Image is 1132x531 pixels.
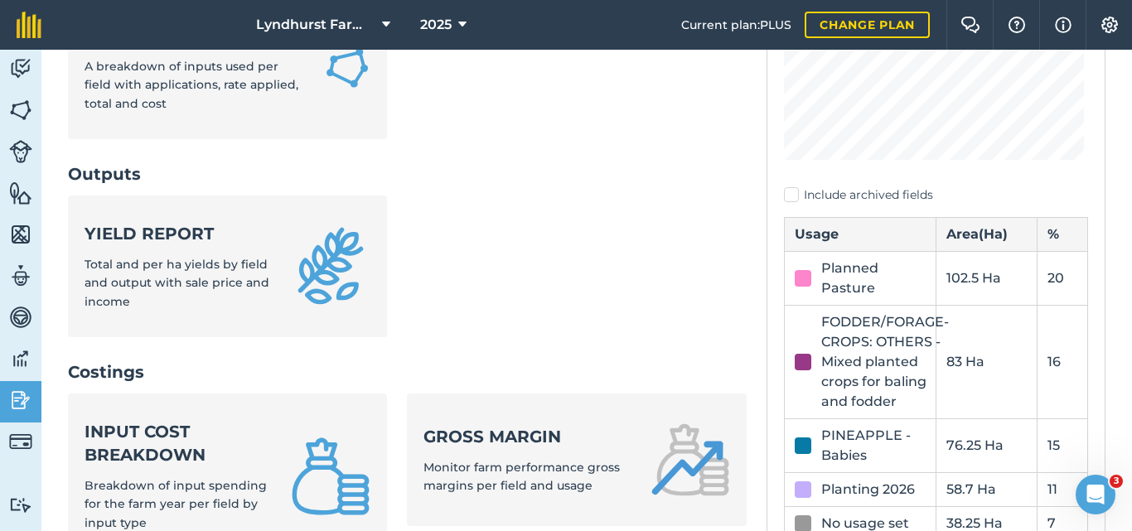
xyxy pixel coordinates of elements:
a: Yield reportTotal and per ha yields by field and output with sale price and income [68,196,387,337]
td: 76.25 Ha [936,418,1037,472]
img: Input cost breakdown [291,437,370,516]
h2: Costings [68,360,747,384]
img: Field Input Report [324,43,370,93]
th: % [1037,217,1087,251]
td: 11 [1037,472,1087,506]
span: 2025 [420,15,452,35]
td: 20 [1037,251,1087,305]
img: svg+xml;base64,PHN2ZyB4bWxucz0iaHR0cDovL3d3dy53My5vcmcvMjAwMC9zdmciIHdpZHRoPSI1NiIgaGVpZ2h0PSI2MC... [9,222,32,247]
label: Include archived fields [784,186,1088,204]
span: 3 [1110,475,1123,488]
td: 15 [1037,418,1087,472]
strong: Gross margin [423,425,630,448]
h2: Outputs [68,162,747,186]
img: svg+xml;base64,PD94bWwgdmVyc2lvbj0iMS4wIiBlbmNvZGluZz0idXRmLTgiPz4KPCEtLSBHZW5lcmF0b3I6IEFkb2JlIE... [9,388,32,413]
img: A cog icon [1100,17,1120,33]
th: Usage [784,217,936,251]
strong: Yield report [85,222,271,245]
div: Planned Pasture [821,258,926,298]
span: A breakdown of inputs used per field with applications, rate applied, total and cost [85,59,298,111]
img: svg+xml;base64,PD94bWwgdmVyc2lvbj0iMS4wIiBlbmNvZGluZz0idXRmLTgiPz4KPCEtLSBHZW5lcmF0b3I6IEFkb2JlIE... [9,140,32,163]
td: 102.5 Ha [936,251,1037,305]
img: Gross margin [651,420,730,500]
img: svg+xml;base64,PHN2ZyB4bWxucz0iaHR0cDovL3d3dy53My5vcmcvMjAwMC9zdmciIHdpZHRoPSIxNyIgaGVpZ2h0PSIxNy... [1055,15,1072,35]
div: FODDER/FORAGE-CROPS: OTHERS - Mixed planted crops for baling and fodder [821,312,949,412]
span: Total and per ha yields by field and output with sale price and income [85,257,269,309]
div: Planting 2026 [821,480,915,500]
img: svg+xml;base64,PD94bWwgdmVyc2lvbj0iMS4wIiBlbmNvZGluZz0idXRmLTgiPz4KPCEtLSBHZW5lcmF0b3I6IEFkb2JlIE... [9,497,32,513]
img: svg+xml;base64,PHN2ZyB4bWxucz0iaHR0cDovL3d3dy53My5vcmcvMjAwMC9zdmciIHdpZHRoPSI1NiIgaGVpZ2h0PSI2MC... [9,181,32,205]
td: 58.7 Ha [936,472,1037,506]
span: Current plan : PLUS [681,16,791,34]
img: fieldmargin Logo [17,12,41,38]
img: A question mark icon [1007,17,1027,33]
img: svg+xml;base64,PD94bWwgdmVyc2lvbj0iMS4wIiBlbmNvZGluZz0idXRmLTgiPz4KPCEtLSBHZW5lcmF0b3I6IEFkb2JlIE... [9,346,32,371]
span: Lyndhurst Farming [256,15,375,35]
img: svg+xml;base64,PD94bWwgdmVyc2lvbj0iMS4wIiBlbmNvZGluZz0idXRmLTgiPz4KPCEtLSBHZW5lcmF0b3I6IEFkb2JlIE... [9,305,32,330]
iframe: Intercom live chat [1076,475,1115,514]
th: Area ( Ha ) [936,217,1037,251]
a: Gross marginMonitor farm performance gross margins per field and usage [407,393,746,526]
img: svg+xml;base64,PD94bWwgdmVyc2lvbj0iMS4wIiBlbmNvZGluZz0idXRmLTgiPz4KPCEtLSBHZW5lcmF0b3I6IEFkb2JlIE... [9,430,32,453]
img: Yield report [291,226,370,306]
img: svg+xml;base64,PD94bWwgdmVyc2lvbj0iMS4wIiBlbmNvZGluZz0idXRmLTgiPz4KPCEtLSBHZW5lcmF0b3I6IEFkb2JlIE... [9,263,32,288]
img: svg+xml;base64,PHN2ZyB4bWxucz0iaHR0cDovL3d3dy53My5vcmcvMjAwMC9zdmciIHdpZHRoPSI1NiIgaGVpZ2h0PSI2MC... [9,98,32,123]
td: 16 [1037,305,1087,418]
span: Monitor farm performance gross margins per field and usage [423,460,620,493]
img: Two speech bubbles overlapping with the left bubble in the forefront [960,17,980,33]
td: 83 Ha [936,305,1037,418]
span: Breakdown of input spending for the farm year per field by input type [85,478,267,530]
div: PINEAPPLE - Babies [821,426,926,466]
strong: Input cost breakdown [85,420,271,466]
a: Change plan [805,12,930,38]
img: svg+xml;base64,PD94bWwgdmVyc2lvbj0iMS4wIiBlbmNvZGluZz0idXRmLTgiPz4KPCEtLSBHZW5lcmF0b3I6IEFkb2JlIE... [9,56,32,81]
